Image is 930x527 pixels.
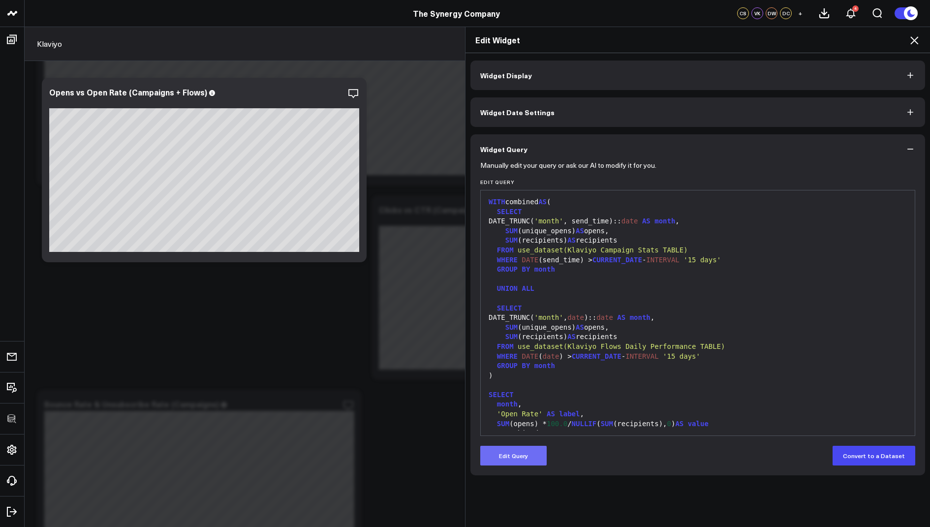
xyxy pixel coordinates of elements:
[497,265,518,273] span: GROUP
[522,362,530,370] span: BY
[486,400,910,409] div: ,
[592,256,642,264] span: CURRENT_DATE
[654,217,675,225] span: month
[543,352,559,360] span: date
[621,217,638,225] span: date
[751,7,763,19] div: VK
[547,420,567,428] span: 100.0
[794,7,806,19] button: +
[480,71,532,79] span: Widget Display
[663,352,700,360] span: '15 days'
[486,313,910,323] div: DATE_TRUNC( , ):: ,
[630,313,651,321] span: month
[766,7,777,19] div: DW
[522,256,538,264] span: DATE
[572,420,597,428] span: NULLIF
[497,208,522,216] span: SELECT
[625,352,658,360] span: INTERVAL
[567,333,576,341] span: AS
[497,284,518,292] span: UNION
[480,161,656,169] p: Manually edit your query or ask our AI to modify it for you.
[486,371,910,381] div: )
[470,61,925,90] button: Widget Display
[489,198,505,206] span: WITH
[505,323,518,331] span: SUM
[538,198,547,206] span: AS
[486,236,910,246] div: (recipients) recipients
[559,410,580,418] span: label
[505,333,518,341] span: SUM
[534,265,555,273] span: month
[667,420,671,428] span: 0
[497,304,522,312] span: SELECT
[675,420,683,428] span: AS
[518,342,725,350] span: use_dataset(Klaviyo Flows Daily Performance TABLE)
[601,420,613,428] span: SUM
[505,227,518,235] span: SUM
[567,236,576,244] span: AS
[683,256,721,264] span: '15 days'
[522,352,538,360] span: DATE
[642,217,651,225] span: AS
[470,134,925,164] button: Widget Query
[522,284,534,292] span: ALL
[567,313,584,321] span: date
[497,400,518,408] span: month
[486,226,910,236] div: (unique_opens) opens,
[534,313,563,321] span: 'month'
[497,246,514,254] span: FROM
[486,419,910,429] div: (opens) * / ( (recipients), )
[798,10,803,17] span: +
[497,256,518,264] span: WHERE
[780,7,792,19] div: DC
[534,362,555,370] span: month
[534,217,563,225] span: 'month'
[737,7,749,19] div: CS
[480,179,915,185] label: Edit Query
[480,145,527,153] span: Widget Query
[576,227,584,235] span: AS
[688,420,709,428] span: value
[617,313,625,321] span: AS
[486,332,910,342] div: (recipients) recipients
[522,265,530,273] span: BY
[486,352,910,362] div: ( ) > -
[486,429,910,438] div: combined
[518,246,688,254] span: use_dataset(Klaviyo Campaign Stats TABLE)
[486,217,910,226] div: DATE_TRUNC( , send_time):: ,
[489,429,505,437] span: FROM
[497,352,518,360] span: WHERE
[486,323,910,333] div: (unique_opens) opens,
[413,8,500,19] a: The Synergy Company
[497,420,509,428] span: SUM
[497,342,514,350] span: FROM
[486,409,910,419] div: ,
[852,5,859,12] div: 4
[572,352,621,360] span: CURRENT_DATE
[497,362,518,370] span: GROUP
[576,323,584,331] span: AS
[470,97,925,127] button: Widget Date Settings
[486,197,910,207] div: combined (
[497,410,543,418] span: 'Open Rate'
[480,108,555,116] span: Widget Date Settings
[505,236,518,244] span: SUM
[547,410,555,418] span: AS
[475,34,920,45] h2: Edit Widget
[646,256,679,264] span: INTERVAL
[833,446,915,465] button: Convert to a Dataset
[486,255,910,265] div: (send_time) > -
[596,313,613,321] span: date
[489,391,514,399] span: SELECT
[480,446,547,465] button: Edit Query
